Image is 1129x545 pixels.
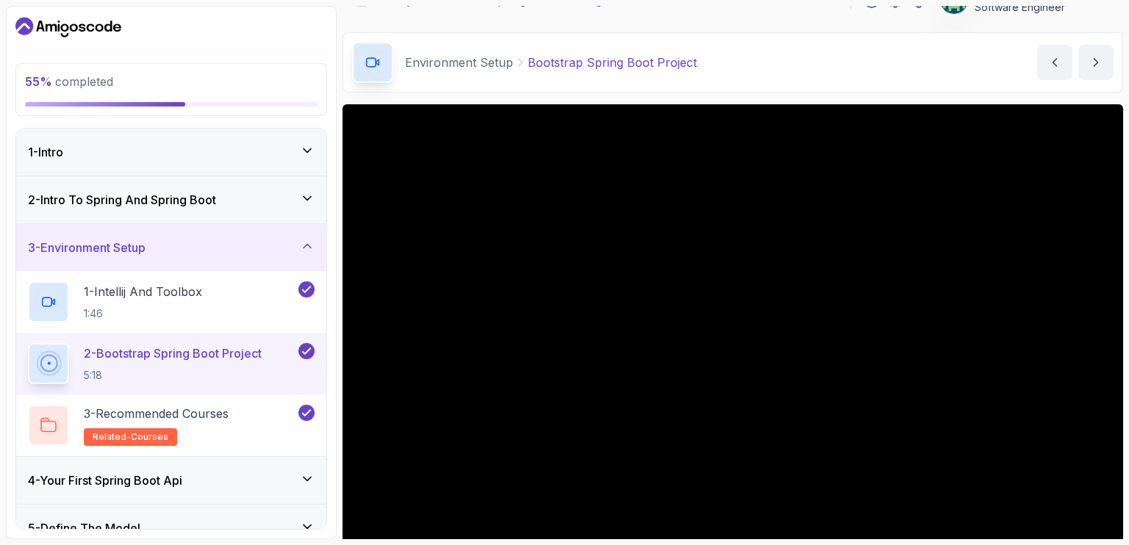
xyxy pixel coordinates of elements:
span: related-courses [93,431,168,443]
button: 2-Intro To Spring And Spring Boot [16,176,326,223]
button: 1-Intro [16,129,326,176]
p: Bootstrap Spring Boot Project [528,54,697,71]
button: next content [1078,45,1114,80]
p: 1:46 [84,306,202,321]
button: 3-Environment Setup [16,224,326,271]
h3: 4 - Your First Spring Boot Api [28,472,182,489]
p: 1 - Intellij And Toolbox [84,283,202,300]
a: Dashboard [15,15,121,39]
span: completed [25,74,113,89]
h3: 3 - Environment Setup [28,239,146,256]
h3: 5 - Define The Model [28,519,140,537]
iframe: 2 - Bootstrap Spring Boot Project [343,104,1123,543]
p: 3 - Recommended Courses [84,405,229,422]
p: Environment Setup [405,54,513,71]
p: 5:18 [84,368,262,383]
span: 55 % [25,74,52,89]
button: 1-Intellij And Toolbox1:46 [28,281,315,322]
button: 4-Your First Spring Boot Api [16,457,326,504]
h3: 1 - Intro [28,143,63,161]
button: previous content [1037,45,1072,80]
p: 2 - Bootstrap Spring Boot Project [84,344,262,362]
h3: 2 - Intro To Spring And Spring Boot [28,191,216,209]
button: 2-Bootstrap Spring Boot Project5:18 [28,343,315,384]
button: 3-Recommended Coursesrelated-courses [28,405,315,446]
